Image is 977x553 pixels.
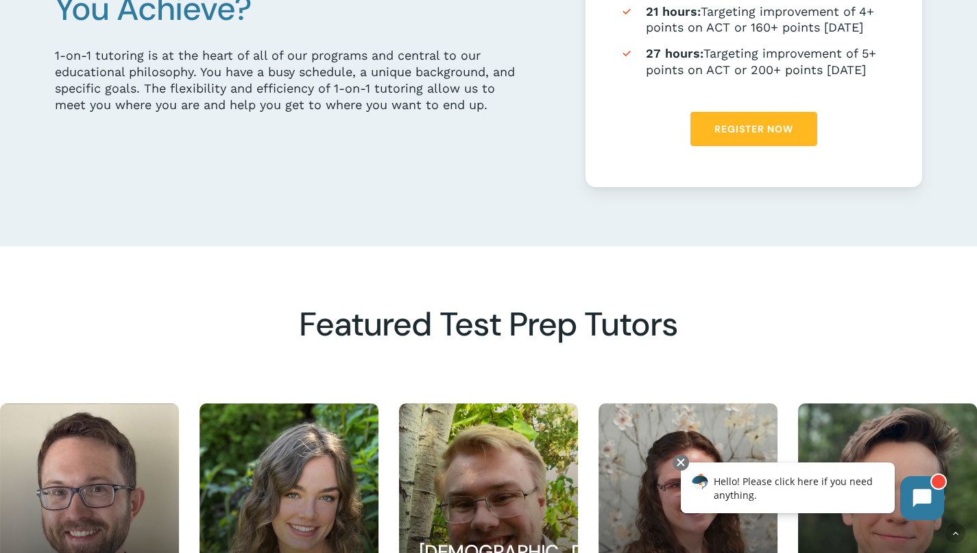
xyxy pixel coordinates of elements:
a: Register Now [690,112,817,146]
div: 1-on-1 tutoring is at the heart of all of our programs and central to our educational philosophy.... [55,47,525,113]
span: Register Now [714,122,793,136]
li: Targeting improvement of 4+ points on ACT or 160+ points [DATE] [620,3,888,36]
strong: 27 hours: [646,46,703,60]
iframe: Chatbot [666,451,958,534]
h2: Featured Test Prep Tutors [202,305,774,344]
strong: 21 hours: [646,4,701,19]
li: Targeting improvement of 5+ points on ACT or 200+ points [DATE] [620,45,888,78]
